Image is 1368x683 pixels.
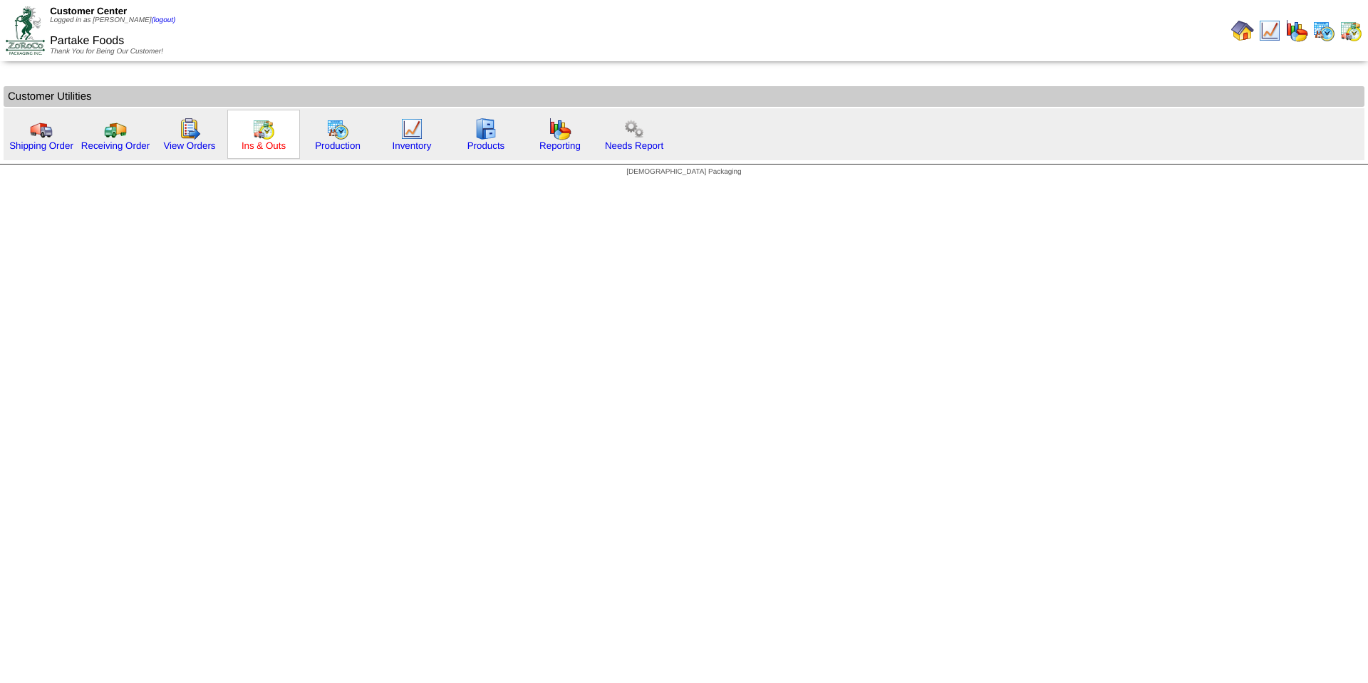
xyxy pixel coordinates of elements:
[50,35,124,47] span: Partake Foods
[393,140,432,151] a: Inventory
[4,86,1364,107] td: Customer Utilities
[549,118,571,140] img: graph.gif
[400,118,423,140] img: line_graph.gif
[326,118,349,140] img: calendarprod.gif
[626,168,741,176] span: [DEMOGRAPHIC_DATA] Packaging
[1312,19,1335,42] img: calendarprod.gif
[1285,19,1308,42] img: graph.gif
[6,6,45,54] img: ZoRoCo_Logo(Green%26Foil)%20jpg.webp
[50,16,175,24] span: Logged in as [PERSON_NAME]
[252,118,275,140] img: calendarinout.gif
[151,16,175,24] a: (logout)
[50,48,163,56] span: Thank You for Being Our Customer!
[1339,19,1362,42] img: calendarinout.gif
[605,140,663,151] a: Needs Report
[623,118,646,140] img: workflow.png
[50,6,127,16] span: Customer Center
[178,118,201,140] img: workorder.gif
[30,118,53,140] img: truck.gif
[81,140,150,151] a: Receiving Order
[475,118,497,140] img: cabinet.gif
[315,140,361,151] a: Production
[104,118,127,140] img: truck2.gif
[467,140,505,151] a: Products
[9,140,73,151] a: Shipping Order
[1258,19,1281,42] img: line_graph.gif
[1231,19,1254,42] img: home.gif
[163,140,215,151] a: View Orders
[539,140,581,151] a: Reporting
[242,140,286,151] a: Ins & Outs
